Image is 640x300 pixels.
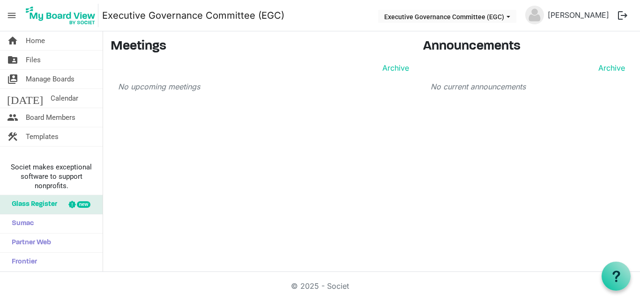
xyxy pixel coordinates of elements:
h3: Announcements [423,39,633,55]
a: Archive [379,62,409,73]
a: © 2025 - Societ [291,281,349,291]
span: menu [3,7,21,24]
span: Glass Register [7,195,57,214]
img: no-profile-picture.svg [525,6,544,24]
a: Archive [595,62,625,73]
a: My Board View Logo [23,4,102,27]
span: Frontier [7,253,37,271]
span: people [7,108,18,127]
span: folder_shared [7,51,18,69]
span: Board Members [26,108,75,127]
span: Societ makes exceptional software to support nonprofits. [4,162,98,190]
img: My Board View Logo [23,4,98,27]
a: Executive Governance Committee (EGC) [102,6,284,25]
button: logout [613,6,633,25]
span: Manage Boards [26,70,74,88]
span: construction [7,127,18,146]
span: home [7,31,18,50]
a: [PERSON_NAME] [544,6,613,24]
p: No upcoming meetings [118,81,409,92]
span: Partner Web [7,234,51,252]
span: Calendar [51,89,78,108]
span: switch_account [7,70,18,88]
span: Sumac [7,214,34,233]
p: No current announcements [431,81,625,92]
button: Executive Governance Committee (EGC) dropdownbutton [378,10,516,23]
span: Files [26,51,41,69]
h3: Meetings [111,39,409,55]
span: Templates [26,127,59,146]
div: new [77,201,90,208]
span: [DATE] [7,89,43,108]
span: Home [26,31,45,50]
